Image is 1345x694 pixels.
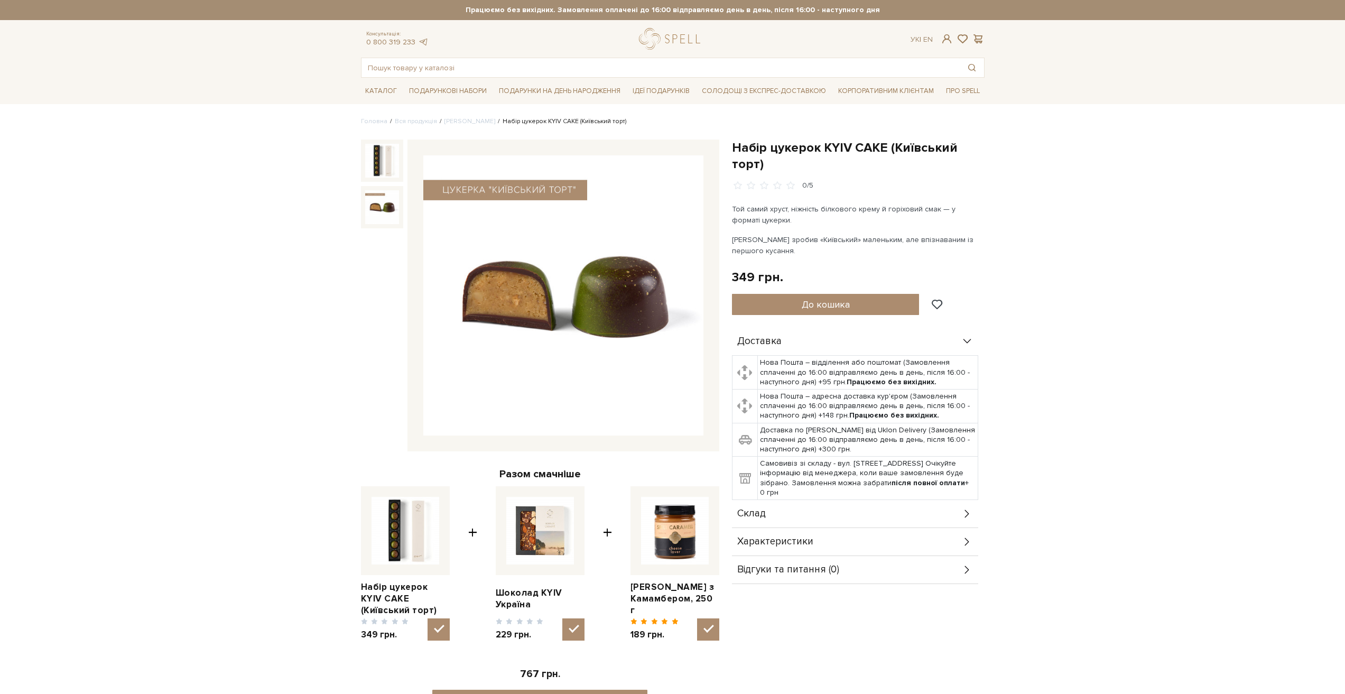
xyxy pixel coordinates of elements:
[365,190,399,224] img: Набір цукерок KYIV CAKE (Київський торт)
[628,83,694,99] a: Ідеї подарунків
[630,629,679,641] span: 189 грн.
[603,486,612,641] span: +
[372,497,439,565] img: Набір цукерок KYIV CAKE (Київський торт)
[506,497,574,565] img: Шоколад KYIV Україна
[496,587,585,610] a: Шоколад KYIV Україна
[495,83,625,99] a: Подарунки на День народження
[732,294,920,315] button: До кошика
[361,117,387,125] a: Головна
[758,457,978,500] td: Самовивіз зі складу - вул. [STREET_ADDRESS] Очікуйте інформацію від менеджера, коли ваше замовлен...
[641,497,709,565] img: Карамель з Камамбером, 250 г
[802,299,850,310] span: До кошика
[639,28,705,50] a: logo
[361,5,985,15] strong: Працюємо без вихідних. Замовлення оплачені до 16:00 відправляємо день в день, після 16:00 - насту...
[395,117,437,125] a: Вся продукція
[361,629,409,641] span: 349 грн.
[737,509,766,519] span: Склад
[418,38,429,47] a: telegram
[366,38,415,47] a: 0 800 319 233
[365,144,399,178] img: Набір цукерок KYIV CAKE (Київський торт)
[698,82,830,100] a: Солодощі з експрес-доставкою
[495,117,626,126] li: Набір цукерок KYIV CAKE (Київський торт)
[520,668,560,680] span: 767 грн.
[802,181,813,191] div: 0/5
[923,35,933,44] a: En
[496,629,544,641] span: 229 грн.
[737,537,813,547] span: Характеристики
[361,58,960,77] input: Пошук товару у каталозі
[737,565,839,575] span: Відгуки та питання (0)
[942,83,984,99] a: Про Spell
[444,117,495,125] a: [PERSON_NAME]
[847,377,936,386] b: Працюємо без вихідних.
[423,155,703,436] img: Набір цукерок KYIV CAKE (Київський торт)
[361,467,719,481] div: Разом смачніше
[732,234,980,256] p: [PERSON_NAME] зробив «Київський» маленьким, але впізнаваним із першого кусання.
[366,31,429,38] span: Консультація:
[732,269,783,285] div: 349 грн.
[361,581,450,616] a: Набір цукерок KYIV CAKE (Київський торт)
[920,35,921,44] span: |
[892,478,965,487] b: після повної оплати
[732,140,985,172] h1: Набір цукерок KYIV CAKE (Київський торт)
[911,35,933,44] div: Ук
[732,203,980,226] p: Той самий хруст, ніжність білкового крему й горіховий смак — у форматі цукерки.
[468,486,477,641] span: +
[630,581,719,616] a: [PERSON_NAME] з Камамбером, 250 г
[758,390,978,423] td: Нова Пошта – адресна доставка кур'єром (Замовлення сплаченні до 16:00 відправляємо день в день, п...
[737,337,782,346] span: Доставка
[405,83,491,99] a: Подарункові набори
[361,83,401,99] a: Каталог
[834,83,938,99] a: Корпоративним клієнтам
[758,423,978,457] td: Доставка по [PERSON_NAME] від Uklon Delivery (Замовлення сплаченні до 16:00 відправляємо день в д...
[960,58,984,77] button: Пошук товару у каталозі
[849,411,939,420] b: Працюємо без вихідних.
[758,356,978,390] td: Нова Пошта – відділення або поштомат (Замовлення сплаченні до 16:00 відправляємо день в день, піс...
